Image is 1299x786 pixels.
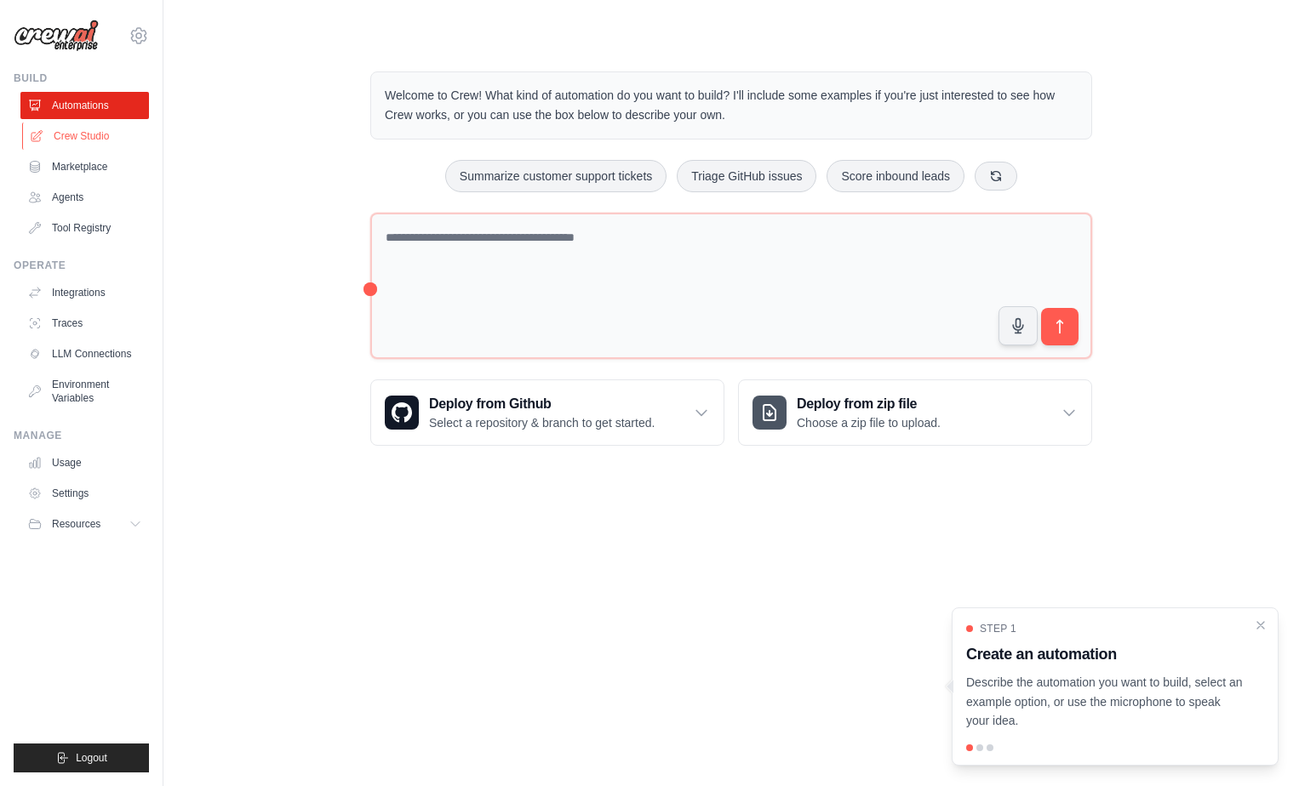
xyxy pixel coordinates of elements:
div: Manage [14,429,149,442]
div: Operate [14,259,149,272]
button: Triage GitHub issues [677,160,816,192]
p: Welcome to Crew! What kind of automation do you want to build? I'll include some examples if you'... [385,86,1078,125]
a: LLM Connections [20,340,149,367]
a: Crew Studio [22,122,151,150]
a: Environment Variables [20,371,149,412]
p: Describe the automation you want to build, select an example option, or use the microphone to spe... [966,673,1244,731]
a: Marketplace [20,153,149,180]
button: Close walkthrough [1254,618,1268,632]
a: Agents [20,184,149,211]
div: Build [14,71,149,85]
a: Integrations [20,279,149,306]
p: Choose a zip file to upload. [797,414,941,431]
span: Step 1 [980,622,1016,635]
img: Logo [14,20,99,52]
h3: Create an automation [966,642,1244,666]
span: Logout [76,751,107,765]
a: Traces [20,310,149,337]
button: Score inbound leads [827,160,964,192]
iframe: Chat Widget [1214,704,1299,786]
h3: Deploy from zip file [797,394,941,414]
p: Select a repository & branch to get started. [429,414,655,431]
button: Resources [20,510,149,538]
a: Tool Registry [20,214,149,242]
button: Summarize customer support tickets [445,160,667,192]
a: Automations [20,92,149,119]
span: Resources [52,517,100,531]
h3: Deploy from Github [429,394,655,414]
a: Usage [20,449,149,476]
a: Settings [20,480,149,507]
button: Logout [14,743,149,772]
